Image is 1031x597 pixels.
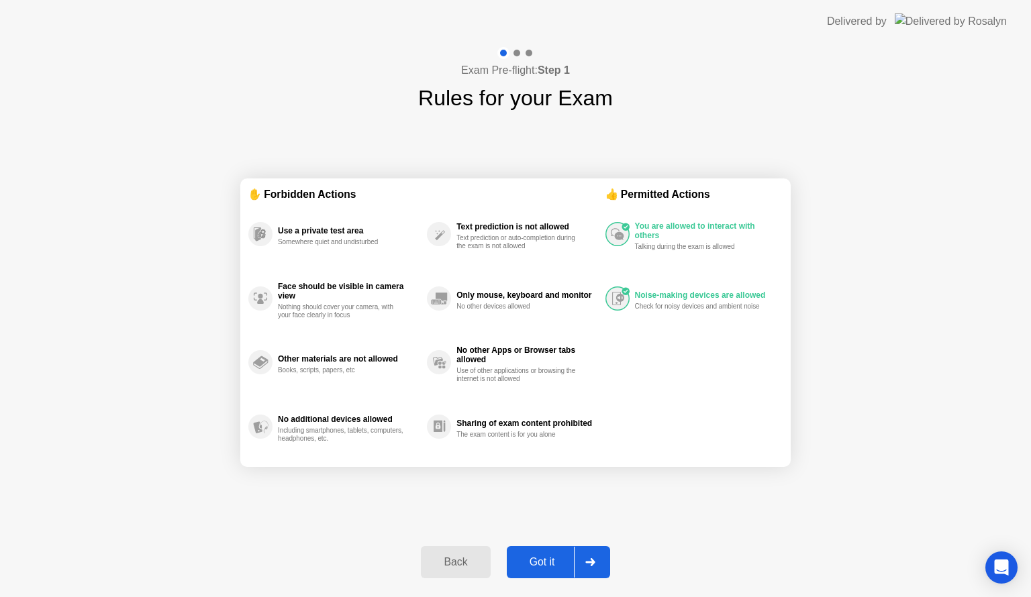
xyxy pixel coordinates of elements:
div: Including smartphones, tablets, computers, headphones, etc. [278,427,405,443]
div: Face should be visible in camera view [278,282,420,301]
div: ✋ Forbidden Actions [248,186,605,202]
div: Books, scripts, papers, etc [278,366,405,374]
div: No other Apps or Browser tabs allowed [456,345,598,364]
div: Only mouse, keyboard and monitor [456,290,598,300]
div: Other materials are not allowed [278,354,420,364]
div: Check for noisy devices and ambient noise [635,303,762,311]
div: Somewhere quiet and undisturbed [278,238,405,246]
div: Back [425,556,486,568]
div: Noise-making devices are allowed [635,290,776,300]
div: Open Intercom Messenger [985,551,1018,584]
div: Text prediction or auto-completion during the exam is not allowed [456,234,583,250]
div: You are allowed to interact with others [635,221,776,240]
div: No additional devices allowed [278,415,420,424]
div: No other devices allowed [456,303,583,311]
h1: Rules for your Exam [418,82,613,114]
b: Step 1 [538,64,570,76]
div: Use of other applications or browsing the internet is not allowed [456,367,583,383]
div: Nothing should cover your camera, with your face clearly in focus [278,303,405,319]
button: Got it [507,546,610,578]
div: Text prediction is not allowed [456,222,598,231]
div: Got it [511,556,574,568]
button: Back [421,546,490,578]
div: Sharing of exam content prohibited [456,419,598,428]
h4: Exam Pre-flight: [461,62,570,78]
div: The exam content is for you alone [456,431,583,439]
img: Delivered by Rosalyn [895,13,1007,29]
div: 👍 Permitted Actions [605,186,783,202]
div: Use a private test area [278,226,420,235]
div: Talking during the exam is allowed [635,243,762,251]
div: Delivered by [827,13,887,30]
